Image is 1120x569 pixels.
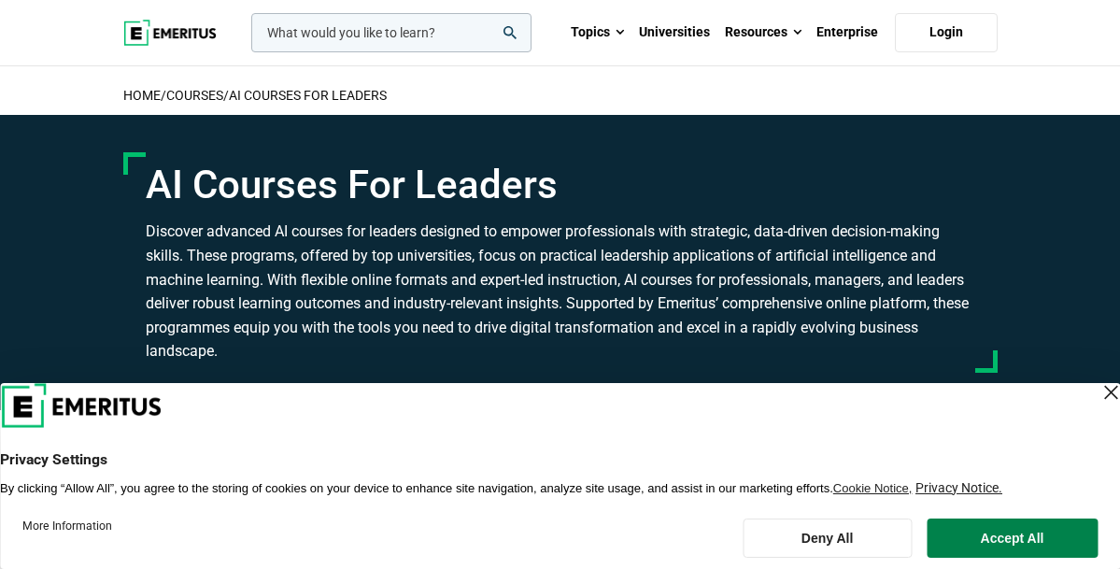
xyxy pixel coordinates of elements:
[895,13,998,52] a: Login
[146,162,975,208] h1: AI Courses For Leaders
[146,222,969,360] span: Discover advanced AI courses for leaders designed to empower professionals with strategic, data-d...
[123,88,161,103] a: home
[166,88,223,103] a: COURSES
[229,88,387,103] a: AI Courses For Leaders
[123,76,998,115] h2: / /
[251,13,532,52] input: woocommerce-product-search-field-0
